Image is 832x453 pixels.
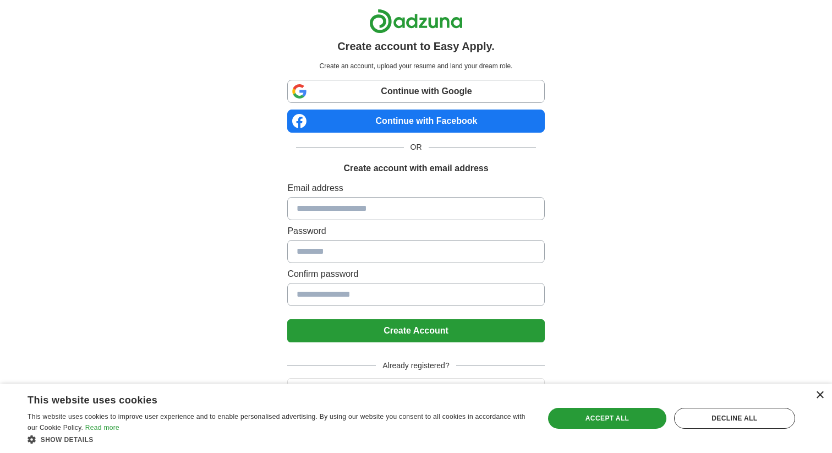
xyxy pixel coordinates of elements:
label: Email address [287,182,544,195]
span: OR [404,141,429,153]
img: Adzuna logo [369,9,463,34]
a: Read more, opens a new window [85,424,119,432]
h1: Create account with email address [343,162,488,175]
label: Password [287,225,544,238]
button: Login [287,378,544,401]
h1: Create account to Easy Apply. [337,38,495,54]
div: Decline all [674,408,795,429]
span: Show details [41,436,94,444]
div: Close [815,391,824,400]
div: Accept all [548,408,666,429]
a: Continue with Facebook [287,110,544,133]
a: Continue with Google [287,80,544,103]
div: Show details [28,434,529,445]
span: This website uses cookies to improve user experience and to enable personalised advertising. By u... [28,413,526,432]
button: Create Account [287,319,544,342]
div: This website uses cookies [28,390,501,407]
p: Create an account, upload your resume and land your dream role. [289,61,542,71]
span: Already registered? [376,360,456,372]
label: Confirm password [287,268,544,281]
